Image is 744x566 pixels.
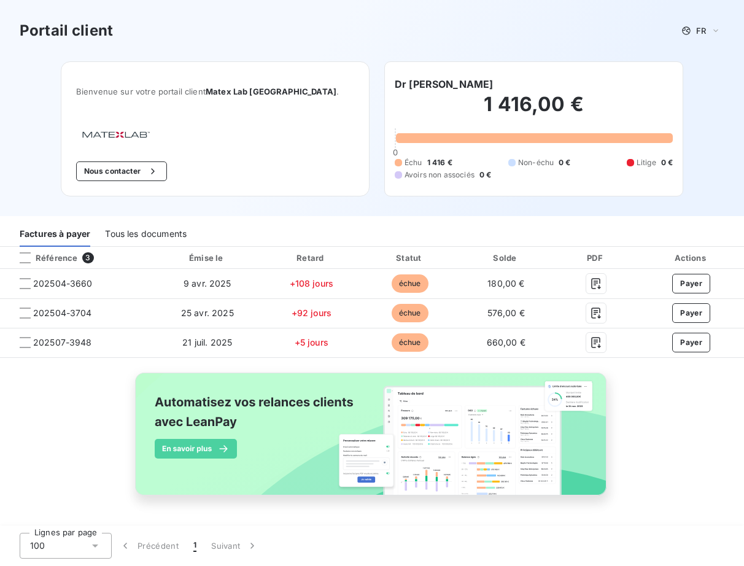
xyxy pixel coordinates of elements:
[559,157,570,168] span: 0 €
[124,365,620,516] img: banner
[637,157,656,168] span: Litige
[392,333,428,352] span: échue
[487,278,524,289] span: 180,00 €
[76,87,354,96] span: Bienvenue sur votre portail client .
[641,252,742,264] div: Actions
[290,278,334,289] span: +108 jours
[292,308,331,318] span: +92 jours
[363,252,456,264] div: Statut
[193,540,196,552] span: 1
[112,533,186,559] button: Précédent
[672,274,710,293] button: Payer
[186,533,204,559] button: 1
[393,147,398,157] span: 0
[76,126,155,142] img: Company logo
[405,157,422,168] span: Échu
[204,533,266,559] button: Suivant
[479,169,491,180] span: 0 €
[105,221,187,247] div: Tous les documents
[556,252,637,264] div: PDF
[182,337,232,347] span: 21 juil. 2025
[672,303,710,323] button: Payer
[661,157,673,168] span: 0 €
[295,337,328,347] span: +5 jours
[518,157,554,168] span: Non-échu
[10,252,77,263] div: Référence
[487,308,525,318] span: 576,00 €
[392,304,428,322] span: échue
[181,308,234,318] span: 25 avr. 2025
[20,221,90,247] div: Factures à payer
[20,20,113,42] h3: Portail client
[33,307,92,319] span: 202504-3704
[395,77,493,91] h6: Dr [PERSON_NAME]
[392,274,428,293] span: échue
[427,157,452,168] span: 1 416 €
[264,252,358,264] div: Retard
[487,337,525,347] span: 660,00 €
[33,336,92,349] span: 202507-3948
[405,169,475,180] span: Avoirs non associés
[155,252,259,264] div: Émise le
[30,540,45,552] span: 100
[461,252,551,264] div: Solde
[206,87,336,96] span: Matex Lab [GEOGRAPHIC_DATA]
[82,252,93,263] span: 3
[696,26,706,36] span: FR
[76,161,167,181] button: Nous contacter
[672,333,710,352] button: Payer
[395,92,673,129] h2: 1 416,00 €
[33,277,93,290] span: 202504-3660
[184,278,231,289] span: 9 avr. 2025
